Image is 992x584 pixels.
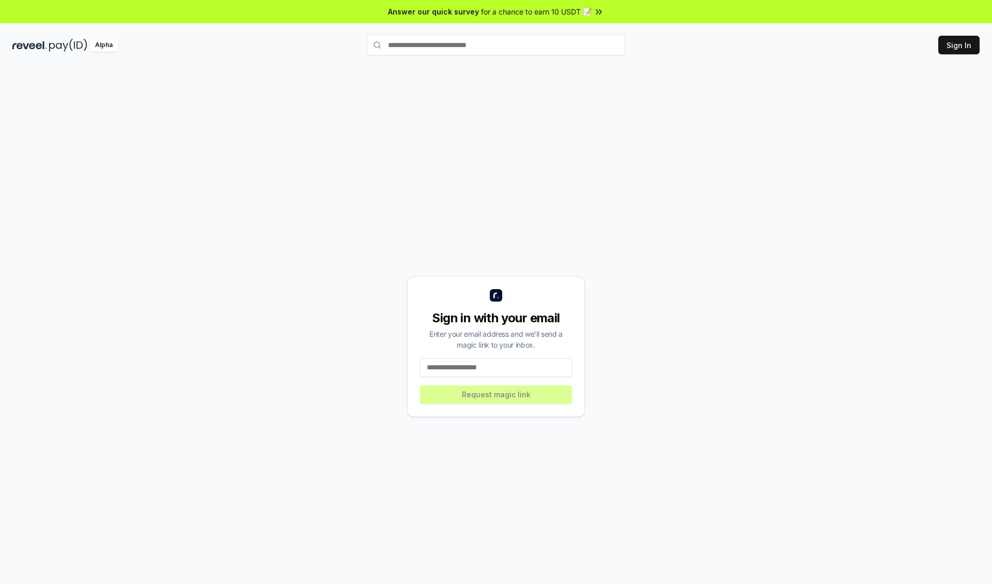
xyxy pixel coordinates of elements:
button: Sign In [938,36,980,54]
span: Answer our quick survey [388,6,479,17]
div: Sign in with your email [420,310,572,326]
img: logo_small [490,289,502,302]
img: reveel_dark [12,39,47,52]
div: Alpha [89,39,118,52]
div: Enter your email address and we’ll send a magic link to your inbox. [420,328,572,350]
span: for a chance to earn 10 USDT 📝 [481,6,592,17]
img: pay_id [49,39,87,52]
